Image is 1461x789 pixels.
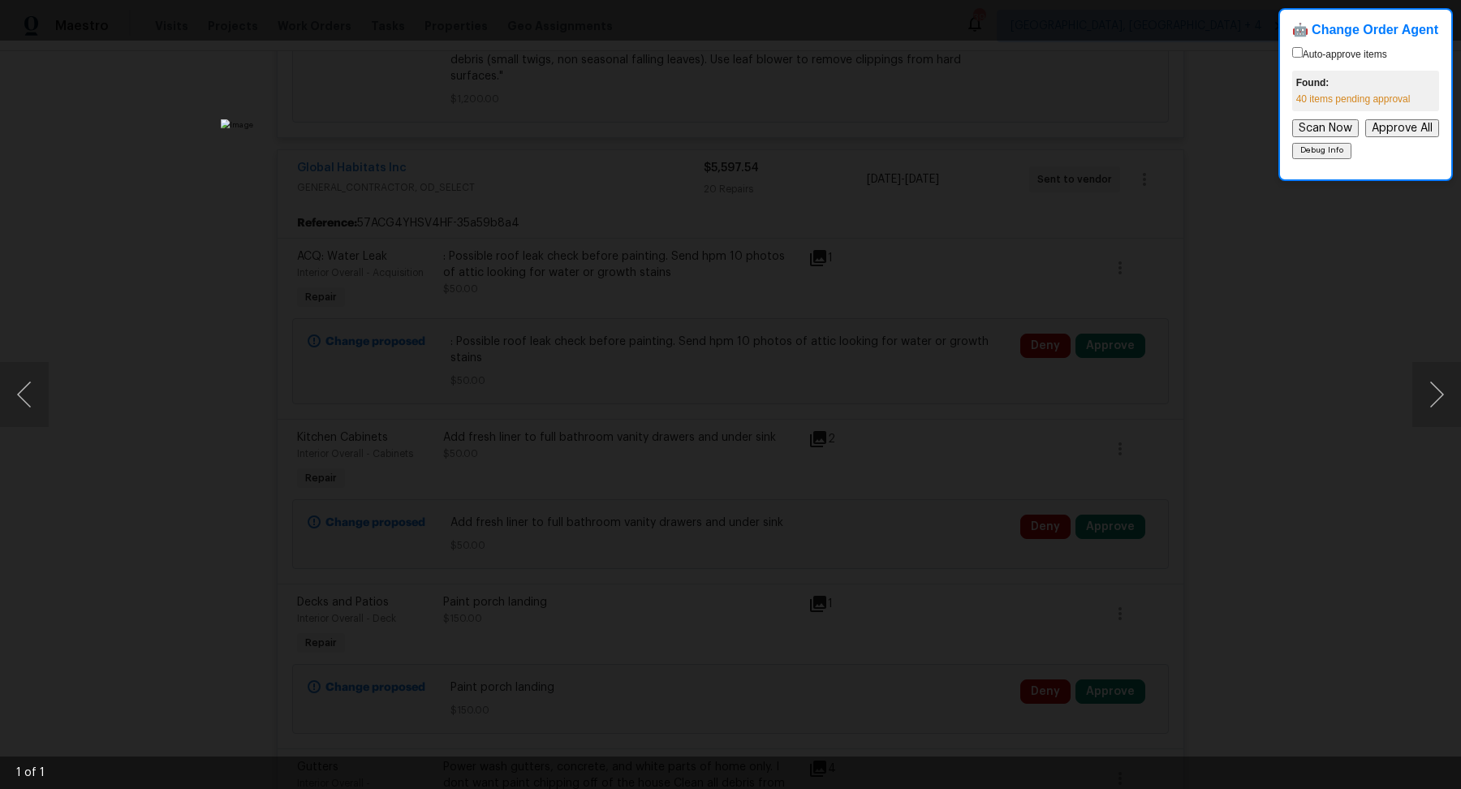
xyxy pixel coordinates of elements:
span: 40 items pending approval [1296,93,1411,105]
button: Zoom out [1380,6,1412,35]
button: Zoom in [1347,6,1380,35]
button: Close lightbox [1412,6,1445,35]
button: Next image [1412,362,1461,427]
button: Approve All [1365,119,1439,137]
button: Scan Now [1292,119,1359,137]
label: Auto-approve items [1292,49,1387,60]
strong: Found: [1296,77,1330,88]
h4: 🤖 Change Order Agent [1292,22,1439,38]
img: Image [221,119,1240,670]
button: Debug Info [1292,143,1351,159]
